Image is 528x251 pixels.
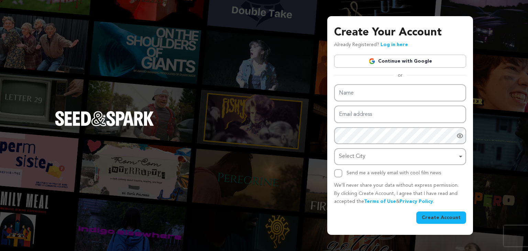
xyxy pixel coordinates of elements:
[368,58,375,65] img: Google logo
[55,111,154,140] a: Seed&Spark Homepage
[346,171,441,175] label: Send me a weekly email with cool film news
[339,152,457,162] div: Select City
[394,72,407,79] span: or
[456,132,463,139] a: Show password as plain text. Warning: this will display your password on the screen.
[381,42,408,47] a: Log in here
[334,182,466,206] p: We’ll never share your data without express permission. By clicking Create Account, I agree that ...
[334,84,466,102] input: Name
[55,111,154,126] img: Seed&Spark Logo
[334,24,466,41] h3: Create Your Account
[416,211,466,224] button: Create Account
[399,199,433,204] a: Privacy Policy
[334,55,466,68] a: Continue with Google
[334,106,466,123] input: Email address
[334,41,408,49] p: Already Registered?
[364,199,396,204] a: Terms of Use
